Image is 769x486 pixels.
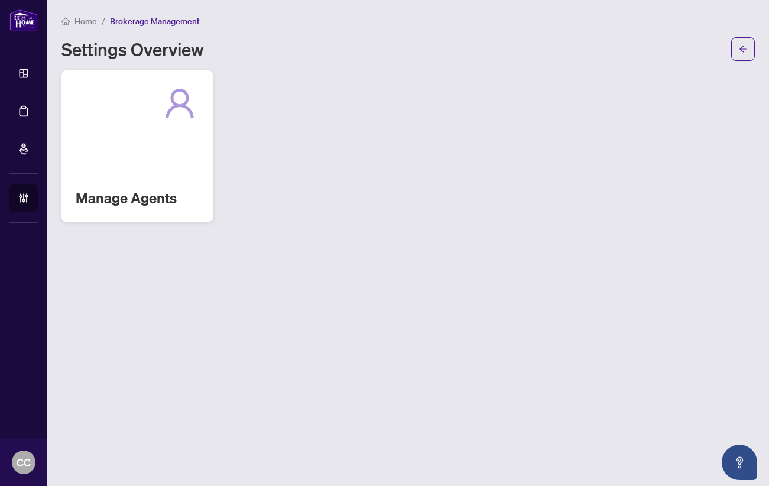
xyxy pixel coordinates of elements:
[739,45,747,53] span: arrow-left
[102,14,105,28] li: /
[76,189,199,208] h2: Manage Agents
[61,40,204,59] h1: Settings Overview
[74,16,97,27] span: Home
[110,16,200,27] span: Brokerage Management
[722,445,757,480] button: Open asap
[9,9,38,31] img: logo
[17,454,31,471] span: CC
[61,17,70,25] span: home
